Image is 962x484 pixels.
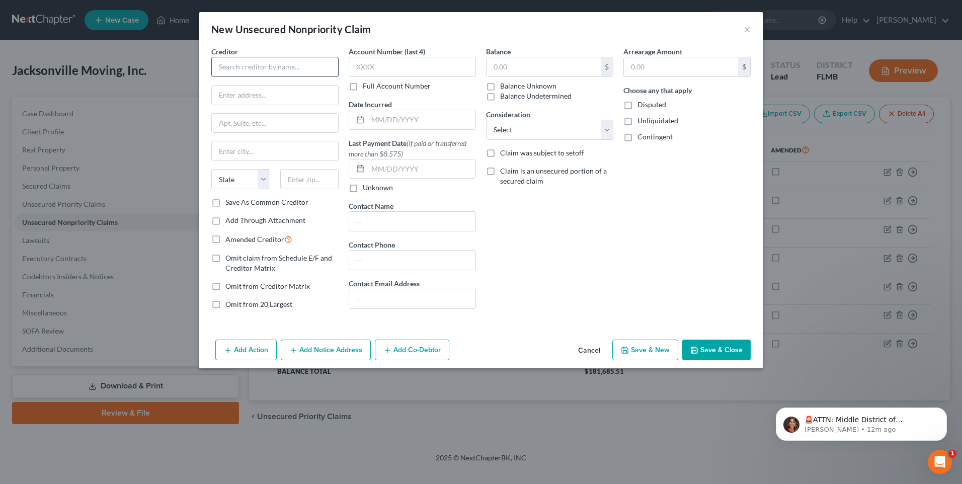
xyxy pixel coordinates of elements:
[623,85,692,96] label: Choose any that apply
[570,341,608,361] button: Cancel
[225,282,310,290] span: Omit from Creditor Matrix
[349,289,475,308] input: --
[349,251,475,270] input: --
[601,57,613,76] div: $
[637,132,673,141] span: Contingent
[212,141,338,160] input: Enter city...
[500,81,556,91] label: Balance Unknown
[211,57,339,77] input: Search creditor by name...
[212,114,338,133] input: Apt, Suite, etc...
[486,109,530,120] label: Consideration
[349,239,395,250] label: Contact Phone
[211,22,371,36] div: New Unsecured Nonpriority Claim
[744,23,751,35] button: ×
[363,81,431,91] label: Full Account Number
[349,278,420,289] label: Contact Email Address
[375,340,449,361] button: Add Co-Debtor
[682,340,751,361] button: Save & Close
[623,46,682,57] label: Arrearage Amount
[349,138,476,159] label: Last Payment Date
[225,254,332,272] span: Omit claim from Schedule E/F and Creditor Matrix
[349,46,425,57] label: Account Number (last 4)
[212,86,338,105] input: Enter address...
[281,340,371,361] button: Add Notice Address
[349,99,392,110] label: Date Incurred
[612,340,678,361] button: Save & New
[225,300,292,308] span: Omit from 20 Largest
[225,215,305,225] label: Add Through Attachment
[948,450,956,458] span: 1
[637,116,678,125] span: Unliquidated
[487,57,601,76] input: 0.00
[349,139,466,158] span: (If paid or transferred more than $8,575)
[738,57,750,76] div: $
[637,100,666,109] span: Disputed
[215,340,277,361] button: Add Action
[349,212,475,231] input: --
[225,197,308,207] label: Save As Common Creditor
[486,46,511,57] label: Balance
[368,159,475,179] input: MM/DD/YYYY
[624,57,738,76] input: 0.00
[500,148,584,157] span: Claim was subject to setoff
[928,450,952,474] iframe: Intercom live chat
[368,110,475,129] input: MM/DD/YYYY
[349,57,476,77] input: XXXX
[280,169,339,189] input: Enter zip...
[363,183,393,193] label: Unknown
[761,386,962,457] iframe: Intercom notifications message
[500,167,607,185] span: Claim is an unsecured portion of a secured claim
[211,47,238,56] span: Creditor
[349,201,393,211] label: Contact Name
[225,235,284,244] span: Amended Creditor
[500,91,572,101] label: Balance Undetermined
